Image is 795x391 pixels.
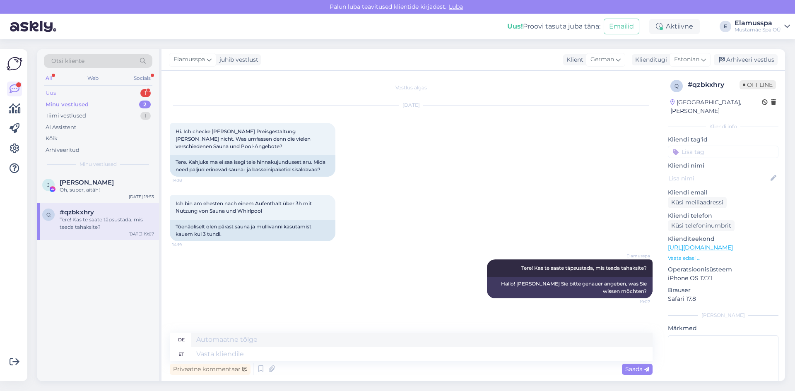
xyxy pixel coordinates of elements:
div: 1 [140,89,151,97]
div: [DATE] 19:53 [129,194,154,200]
span: Minu vestlused [79,161,117,168]
span: Offline [740,80,776,89]
span: Ich bin am ehesten nach einem Aufenthalt über 3h mit Nutzung von Sauna und Whirlpool [176,200,313,214]
input: Lisa nimi [668,174,769,183]
div: Kõik [46,134,58,143]
span: 14:19 [172,242,203,248]
div: Küsi meiliaadressi [668,197,727,208]
div: 1 [140,112,151,120]
p: Märkmed [668,324,778,333]
div: Aktiivne [649,19,700,34]
span: Tere! Kas te saate täpsustada, mis teada tahaksite? [521,265,647,271]
div: # qzbkxhry [688,80,740,90]
div: Kliendi info [668,123,778,130]
div: All [44,73,53,84]
span: Otsi kliente [51,57,84,65]
span: 19:07 [619,299,650,305]
span: J [47,182,50,188]
p: Kliendi telefon [668,211,778,220]
p: Kliendi nimi [668,161,778,170]
div: Web [86,73,100,84]
div: Klient [563,55,583,64]
div: de [178,333,185,347]
span: q [46,211,51,218]
div: Minu vestlused [46,101,89,109]
div: Tõenäoliselt olen pärast sauna ja mullivanni kasutamist kauem kui 3 tundi. [170,220,335,241]
div: Klienditugi [632,55,667,64]
div: [PERSON_NAME] [668,312,778,319]
div: Oh, super, aitäh! [60,186,154,194]
div: E [720,21,731,32]
div: [DATE] 19:07 [128,231,154,237]
div: Vestlus algas [170,84,653,91]
div: [DATE] [170,101,653,109]
a: [URL][DOMAIN_NAME] [668,244,733,251]
img: Askly Logo [7,56,22,72]
div: Tere! Kas te saate täpsustada, mis teada tahaksite? [60,216,154,231]
p: Brauser [668,286,778,295]
div: Arhiveeritud [46,146,79,154]
div: Uus [46,89,56,97]
div: AI Assistent [46,123,76,132]
p: Kliendi tag'id [668,135,778,144]
div: juhib vestlust [216,55,258,64]
a: ElamusspaMustamäe Spa OÜ [735,20,790,33]
span: Saada [625,365,649,373]
b: Uus! [507,22,523,30]
div: Küsi telefoninumbrit [668,220,735,231]
span: Joanna Kuulme [60,179,114,186]
div: Privaatne kommentaar [170,364,251,375]
p: iPhone OS 17.7.1 [668,274,778,283]
p: Klienditeekond [668,235,778,243]
div: Proovi tasuta juba täna: [507,22,600,31]
p: Vaata edasi ... [668,254,778,262]
span: #qzbkxhry [60,209,94,216]
div: Socials [132,73,152,84]
span: Estonian [674,55,699,64]
div: 2 [139,101,151,109]
span: Hi. Ich checke [PERSON_NAME] Preisgestaltung [PERSON_NAME] nicht. Was umfassen denn die vielen ve... [176,128,312,149]
span: Elamusspa [173,55,205,64]
span: q [675,83,679,89]
p: Safari 17.8 [668,295,778,303]
span: 14:18 [172,177,203,183]
div: Tere. Kahjuks ma ei saa isegi teie hinnakujundusest aru. Mida need paljud erinevad sauna- ja bass... [170,155,335,177]
span: Elamusspa [619,253,650,259]
span: Luba [446,3,465,10]
span: German [590,55,614,64]
div: Elamusspa [735,20,781,26]
p: Operatsioonisüsteem [668,265,778,274]
input: Lisa tag [668,146,778,158]
div: Arhiveeri vestlus [714,54,778,65]
div: [GEOGRAPHIC_DATA], [PERSON_NAME] [670,98,762,115]
div: Tiimi vestlused [46,112,86,120]
div: Hallo! [PERSON_NAME] Sie bitte genauer angeben, was Sie wissen möchten? [487,277,653,298]
p: Kliendi email [668,188,778,197]
div: et [178,347,184,361]
button: Emailid [604,19,639,34]
div: Mustamäe Spa OÜ [735,26,781,33]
